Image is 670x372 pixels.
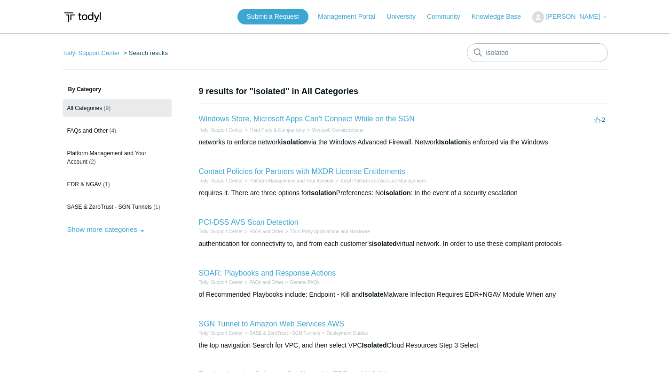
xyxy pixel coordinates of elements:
a: Todyl Support Center [199,331,243,336]
a: Deployment Guides [326,331,368,336]
a: PCI-DSS AVS Scan Detection [199,218,299,226]
span: All Categories [67,105,102,111]
a: Todyl Support Center [199,127,243,133]
button: Show more categories [63,221,150,238]
a: Todyl Support Center [63,49,120,56]
li: Platform Management and Your Account [243,177,333,184]
a: SOAR: Playbooks and Response Actions [199,269,336,277]
span: Platform Management and Your Account [67,150,147,165]
em: Isolation [309,189,336,197]
li: Todyl Support Center [199,330,243,337]
a: Todyl Platform and Account Management [340,178,426,183]
a: Management Portal [318,12,385,22]
div: networks to enforce network via the Windows Advanced Firewall. Network is enforced via the Windows [199,137,608,147]
h3: By Category [63,85,172,94]
span: [PERSON_NAME] [546,13,600,20]
em: Isolated [362,341,387,349]
h1: 9 results for "isolated" in All Categories [199,85,608,98]
span: -2 [594,116,606,123]
li: Todyl Platform and Account Management [333,177,426,184]
a: EDR & NGAV (1) [63,175,172,193]
a: SGN Tunnel to Amazon Web Services AWS [199,320,344,328]
input: Search [467,43,608,62]
span: (2) [89,158,96,165]
em: isolation [281,138,308,146]
li: Deployment Guides [320,330,368,337]
span: (4) [110,127,117,134]
span: SASE & ZeroTrust - SGN Tunnels [67,204,152,210]
div: the top navigation Search for VPC, and then select VPC Cloud Resources Step 3 Select [199,340,608,350]
em: isolated [372,240,397,247]
a: SASE & ZeroTrust - SGN Tunnels (1) [63,198,172,216]
li: Microsoft Considerations [305,127,363,134]
a: Platform Management and Your Account [249,178,333,183]
a: Todyl Support Center [199,229,243,234]
a: Microsoft Considerations [312,127,363,133]
a: Third Party Applications and Hardware [290,229,370,234]
li: Todyl Support Center [199,177,243,184]
a: Third Party & Compatibility [249,127,305,133]
li: Todyl Support Center [199,279,243,286]
a: Windows Store, Microsoft Apps Can't Connect While on the SGN [199,115,415,123]
a: Platform Management and Your Account (2) [63,144,172,171]
li: Third Party & Compatibility [243,127,305,134]
li: FAQs and Other [243,228,283,235]
li: Search results [121,49,168,56]
em: Isolation [439,138,466,146]
li: Third Party Applications and Hardware [284,228,370,235]
a: All Categories (9) [63,99,172,117]
a: Knowledge Base [472,12,530,22]
span: (1) [153,204,160,210]
a: General FAQs [290,280,319,285]
a: FAQs and Other [249,280,283,285]
a: Submit a Request [237,9,308,24]
a: Contact Policies for Partners with MXDR License Entitlements [199,167,405,175]
li: Todyl Support Center [199,127,243,134]
em: Isolate [363,291,383,298]
div: authentication for connectivity to, and from each customer's virtual network. In order to use the... [199,239,608,249]
a: SASE & ZeroTrust - SGN Tunnels [249,331,320,336]
a: FAQs and Other [249,229,283,234]
span: EDR & NGAV [67,181,102,188]
button: [PERSON_NAME] [532,11,607,23]
em: Isolation [384,189,411,197]
a: Todyl Support Center [199,178,243,183]
a: FAQs and Other (4) [63,122,172,140]
li: SASE & ZeroTrust - SGN Tunnels [243,330,320,337]
span: (9) [104,105,111,111]
a: Community [427,12,470,22]
a: Todyl Support Center [199,280,243,285]
li: General FAQs [284,279,320,286]
img: Todyl Support Center Help Center home page [63,8,102,26]
li: FAQs and Other [243,279,283,286]
li: Todyl Support Center [63,49,122,56]
div: of Recommended Playbooks include: Endpoint - Kill and Malware Infection Requires EDR+NGAV Module ... [199,290,608,300]
a: University [386,12,425,22]
span: (1) [103,181,110,188]
div: requires it. There are three options for Preferences: No : In the event of a security escalation [199,188,608,198]
span: FAQs and Other [67,127,108,134]
li: Todyl Support Center [199,228,243,235]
